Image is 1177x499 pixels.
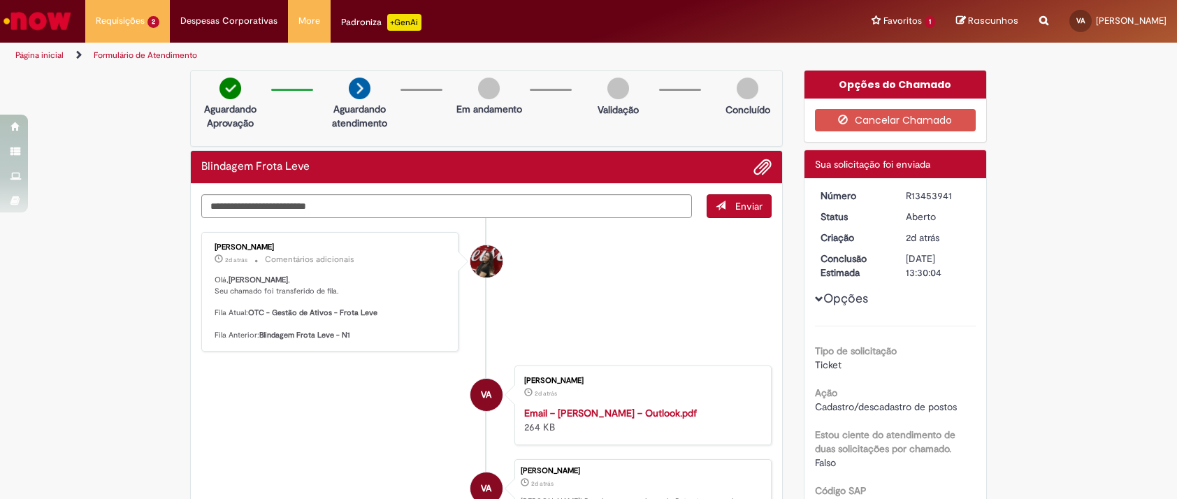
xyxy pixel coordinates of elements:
div: Padroniza [341,14,421,31]
div: R13453941 [906,189,971,203]
img: arrow-next.png [349,78,370,99]
b: OTC - Gestão de Ativos - Frota Leve [248,308,377,318]
span: Falso [815,456,836,469]
span: Despesas Corporativas [180,14,277,28]
div: Vanessa Aparecida de Andrade [470,379,503,411]
span: Sua solicitação foi enviada [815,158,930,171]
p: Em andamento [456,102,522,116]
span: 2 [147,16,159,28]
p: Olá, , Seu chamado foi transferido de fila. Fila Atual: Fila Anterior: [215,275,447,340]
dt: Conclusão Estimada [810,252,896,280]
button: Adicionar anexos [753,158,772,176]
div: [PERSON_NAME] [524,377,757,385]
span: Requisições [96,14,145,28]
time: 27/08/2025 17:39:03 [225,256,247,264]
a: Rascunhos [956,15,1018,28]
img: img-circle-grey.png [737,78,758,99]
time: 27/08/2025 17:29:54 [906,231,939,244]
span: Rascunhos [968,14,1018,27]
dt: Número [810,189,896,203]
dt: Status [810,210,896,224]
span: 2d atrás [225,256,247,264]
span: VA [481,378,491,412]
b: Ação [815,386,837,399]
div: Opções do Chamado [804,71,987,99]
div: [PERSON_NAME] [521,467,764,475]
small: Comentários adicionais [265,254,354,266]
b: Tipo de solicitação [815,345,897,357]
div: 264 KB [524,406,757,434]
button: Cancelar Chamado [815,109,976,131]
time: 27/08/2025 17:29:49 [535,389,557,398]
img: check-circle-green.png [219,78,241,99]
a: Página inicial [15,50,64,61]
ul: Trilhas de página [10,43,774,68]
p: +GenAi [387,14,421,31]
div: [PERSON_NAME] [215,243,447,252]
p: Concluído [725,103,770,117]
span: Enviar [735,200,763,212]
div: Beatriz Rosa Camillo [470,245,503,277]
div: 27/08/2025 17:29:54 [906,231,971,245]
p: Aguardando Aprovação [196,102,264,130]
h2: Blindagem Frota Leve Histórico de tíquete [201,161,310,173]
span: 2d atrás [531,479,554,488]
time: 27/08/2025 17:29:54 [531,479,554,488]
dt: Criação [810,231,896,245]
span: Ticket [815,359,842,371]
b: [PERSON_NAME] [229,275,288,285]
span: 1 [925,16,935,28]
b: Estou ciente do atendimento de duas solicitações por chamado. [815,428,955,455]
p: Validação [598,103,639,117]
b: Blindagem Frota Leve - N1 [259,330,350,340]
div: [DATE] 13:30:04 [906,252,971,280]
img: ServiceNow [1,7,73,35]
div: Aberto [906,210,971,224]
span: Favoritos [883,14,922,28]
a: Formulário de Atendimento [94,50,197,61]
b: Código SAP [815,484,867,497]
a: Email – [PERSON_NAME] – Outlook.pdf [524,407,697,419]
img: img-circle-grey.png [478,78,500,99]
button: Enviar [707,194,772,218]
span: 2d atrás [906,231,939,244]
span: [PERSON_NAME] [1096,15,1167,27]
textarea: Digite sua mensagem aqui... [201,194,692,218]
span: 2d atrás [535,389,557,398]
p: Aguardando atendimento [326,102,393,130]
span: More [298,14,320,28]
img: img-circle-grey.png [607,78,629,99]
span: VA [1076,16,1085,25]
span: Cadastro/descadastro de postos [815,400,957,413]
